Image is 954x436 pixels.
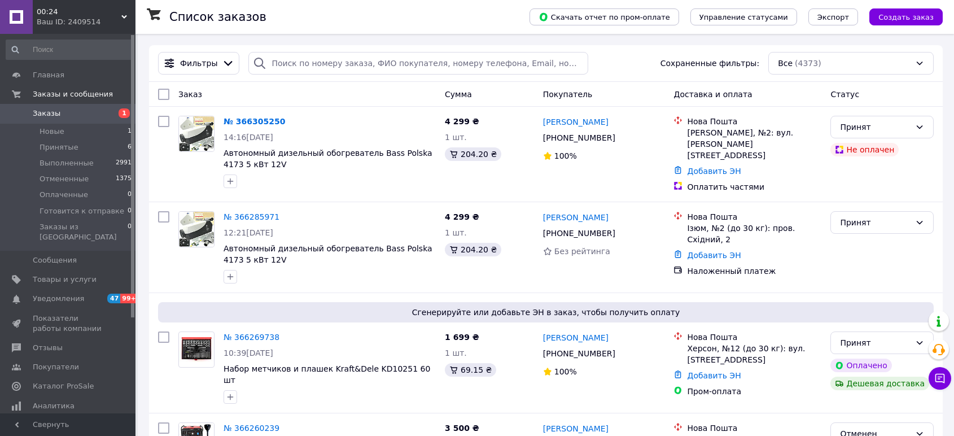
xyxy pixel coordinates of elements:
[840,337,911,349] div: Принят
[248,52,588,75] input: Поиск по номеру заказа, ФИО покупателя, номеру телефона, Email, номеру накладной
[929,367,951,390] button: Чат с покупателем
[554,367,577,376] span: 100%
[33,108,60,119] span: Заказы
[445,147,501,161] div: 204.20 ₴
[224,244,432,264] a: Автономный дизельный обогреватель Bass Polska 4173 5 кВт 12V
[33,294,84,304] span: Уведомления
[687,181,821,193] div: Оплатить частями
[778,58,793,69] span: Все
[40,158,94,168] span: Выполненные
[128,206,132,216] span: 0
[40,142,78,152] span: Принятые
[690,8,797,25] button: Управление статусами
[224,348,273,357] span: 10:39[DATE]
[687,343,821,365] div: Херсон, №12 (до 30 кг): вул. [STREET_ADDRESS]
[224,149,432,169] a: Автономный дизельный обогреватель Bass Polska 4173 5 кВт 12V
[178,211,215,247] a: Фото товару
[817,13,849,21] span: Экспорт
[33,274,97,285] span: Товары и услуги
[40,174,89,184] span: Отмененные
[116,158,132,168] span: 2991
[687,167,741,176] a: Добавить ЭН
[529,8,679,25] button: Скачать отчет по пром-оплате
[179,212,214,247] img: Фото товару
[687,127,821,161] div: [PERSON_NAME], №2: вул. [PERSON_NAME][STREET_ADDRESS]
[795,59,821,68] span: (4373)
[687,422,821,434] div: Нова Пошта
[687,116,821,127] div: Нова Пошта
[840,216,911,229] div: Принят
[543,423,609,434] a: [PERSON_NAME]
[40,127,64,137] span: Новые
[687,265,821,277] div: Наложенный платеж
[660,58,759,69] span: Сохраненные фильтры:
[539,12,670,22] span: Скачать отчет по пром-оплате
[179,337,214,361] img: Фото товару
[119,108,130,118] span: 1
[840,121,911,133] div: Принят
[120,294,139,303] span: 99+
[687,211,821,223] div: Нова Пошта
[33,362,79,372] span: Покупатели
[128,127,132,137] span: 1
[224,364,430,385] a: Набор метчиков и плашек Kraft&Dele KD10251 60 шт
[116,174,132,184] span: 1375
[128,142,132,152] span: 6
[224,212,279,221] a: № 366285971
[830,359,891,372] div: Оплачено
[543,133,615,142] span: [PHONE_NUMBER]
[6,40,133,60] input: Поиск
[37,17,135,27] div: Ваш ID: 2409514
[808,8,858,25] button: Экспорт
[178,116,215,152] a: Фото товару
[33,70,64,80] span: Главная
[224,424,279,433] a: № 366260239
[543,90,593,99] span: Покупатель
[40,190,88,200] span: Оплаченные
[869,8,943,25] button: Создать заказ
[445,333,479,342] span: 1 699 ₴
[878,13,934,21] span: Создать заказ
[445,117,479,126] span: 4 299 ₴
[33,313,104,334] span: Показатели работы компании
[445,212,479,221] span: 4 299 ₴
[554,151,577,160] span: 100%
[128,222,132,242] span: 0
[224,228,273,237] span: 12:21[DATE]
[445,133,467,142] span: 1 шт.
[858,12,943,21] a: Создать заказ
[445,363,496,377] div: 69.15 ₴
[33,401,75,411] span: Аналитика
[33,255,77,265] span: Сообщения
[445,348,467,357] span: 1 шт.
[543,349,615,358] span: [PHONE_NUMBER]
[224,117,285,126] a: № 366305250
[687,332,821,343] div: Нова Пошта
[37,7,121,17] span: 00:24
[33,343,63,353] span: Отзывы
[554,247,610,256] span: Без рейтинга
[687,223,821,245] div: Ізюм, №2 (до 30 кг): пров. Східний, 2
[40,222,128,242] span: Заказы из [GEOGRAPHIC_DATA]
[33,381,94,391] span: Каталог ProSale
[33,89,113,99] span: Заказы и сообщения
[178,90,202,99] span: Заказ
[699,13,788,21] span: Управление статусами
[179,116,214,151] img: Фото товару
[445,424,479,433] span: 3 500 ₴
[224,133,273,142] span: 14:16[DATE]
[107,294,120,303] span: 47
[40,206,124,216] span: Готовится к отправке
[830,90,859,99] span: Статус
[673,90,752,99] span: Доставка и оплата
[180,58,217,69] span: Фильтры
[687,386,821,397] div: Пром-оплата
[687,371,741,380] a: Добавить ЭН
[445,243,501,256] div: 204.20 ₴
[830,377,929,390] div: Дешевая доставка
[687,251,741,260] a: Добавить ЭН
[163,307,929,318] span: Сгенерируйте или добавьте ЭН в заказ, чтобы получить оплату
